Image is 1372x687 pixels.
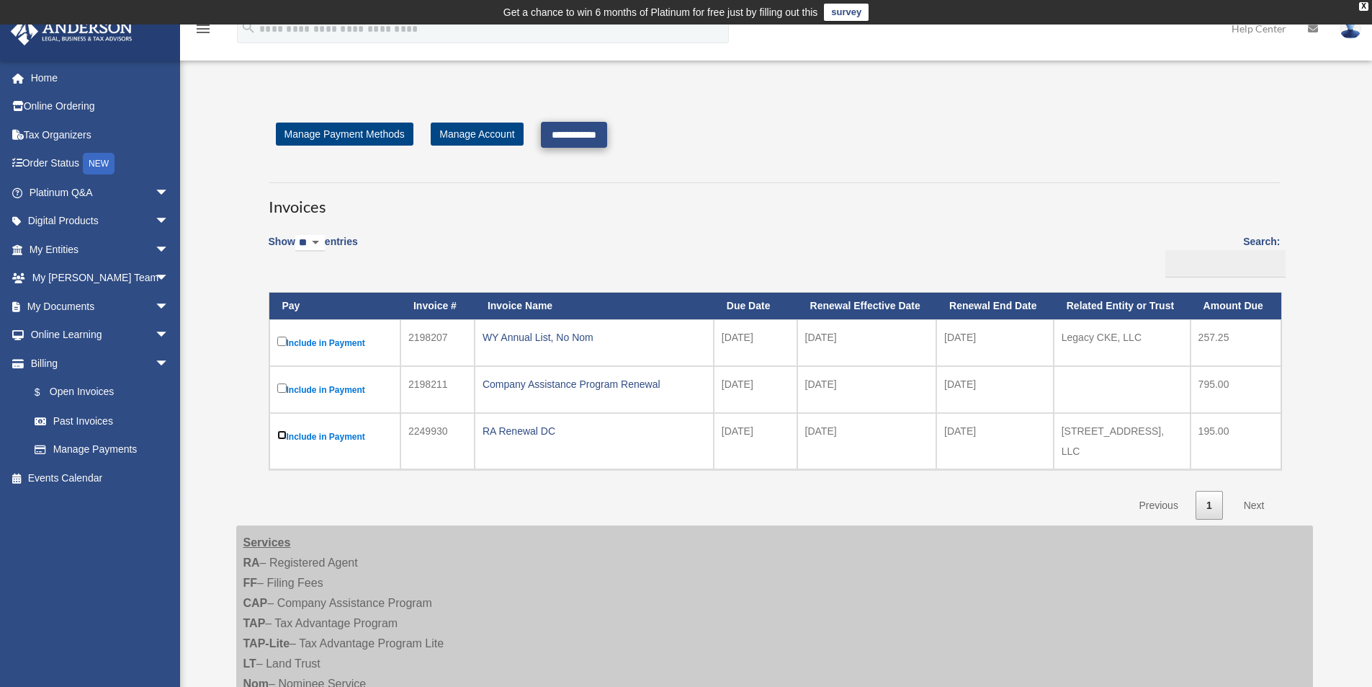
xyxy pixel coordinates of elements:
a: Next [1233,491,1275,520]
a: My Entitiesarrow_drop_down [10,235,191,264]
th: Due Date: activate to sort column ascending [714,293,797,319]
td: 195.00 [1191,413,1281,469]
a: Online Ordering [10,92,191,121]
a: Billingarrow_drop_down [10,349,184,378]
a: $Open Invoices [20,378,176,407]
a: My [PERSON_NAME] Teamarrow_drop_down [10,264,191,293]
a: My Documentsarrow_drop_down [10,292,191,321]
td: [DATE] [797,413,937,469]
strong: LT [243,657,256,670]
label: Include in Payment [277,381,393,399]
th: Renewal Effective Date: activate to sort column ascending [797,293,937,319]
span: arrow_drop_down [155,292,184,322]
div: RA Renewal DC [483,421,706,441]
a: Manage Payment Methods [276,123,413,146]
input: Search: [1165,250,1286,278]
a: 1 [1196,491,1223,520]
div: close [1359,2,1368,11]
a: Previous [1128,491,1188,520]
td: 2198207 [400,319,475,366]
td: 2249930 [400,413,475,469]
a: menu [194,25,212,37]
td: 2198211 [400,366,475,413]
a: Events Calendar [10,464,191,492]
strong: TAP-Lite [243,637,290,650]
td: Legacy CKE, LLC [1054,319,1191,366]
input: Include in Payment [277,430,287,440]
strong: TAP [243,617,266,629]
td: [DATE] [714,413,797,469]
th: Amount Due: activate to sort column ascending [1191,293,1281,319]
td: 795.00 [1191,366,1281,413]
input: Include in Payment [277,337,287,346]
strong: RA [243,557,260,569]
a: survey [824,4,869,21]
div: Get a chance to win 6 months of Platinum for free just by filling out this [503,4,818,21]
a: Online Learningarrow_drop_down [10,321,191,350]
h3: Invoices [269,182,1281,218]
div: WY Annual List, No Nom [483,327,706,347]
td: [DATE] [714,319,797,366]
span: arrow_drop_down [155,207,184,236]
th: Invoice #: activate to sort column ascending [400,293,475,319]
i: search [241,19,256,35]
div: NEW [83,153,115,174]
th: Related Entity or Trust: activate to sort column ascending [1054,293,1191,319]
span: $ [42,384,50,402]
strong: CAP [243,597,268,609]
td: [DATE] [936,366,1054,413]
span: arrow_drop_down [155,349,184,378]
img: Anderson Advisors Platinum Portal [6,17,137,45]
td: 257.25 [1191,319,1281,366]
th: Pay: activate to sort column descending [269,293,400,319]
img: User Pic [1340,18,1361,39]
label: Search: [1160,233,1281,278]
td: [STREET_ADDRESS], LLC [1054,413,1191,469]
i: menu [194,20,212,37]
td: [DATE] [714,366,797,413]
select: Showentries [295,235,325,252]
td: [DATE] [936,413,1054,469]
label: Include in Payment [277,427,393,446]
span: arrow_drop_down [155,321,184,350]
a: Manage Account [431,123,523,146]
th: Renewal End Date: activate to sort column ascending [936,293,1054,319]
span: arrow_drop_down [155,235,184,265]
a: Platinum Q&Aarrow_drop_down [10,178,191,207]
strong: FF [243,577,258,589]
span: arrow_drop_down [155,264,184,293]
div: Company Assistance Program Renewal [483,374,706,394]
a: Home [10,63,191,92]
td: [DATE] [936,319,1054,366]
label: Show entries [269,233,358,266]
a: Tax Organizers [10,120,191,149]
th: Invoice Name: activate to sort column ascending [475,293,714,319]
a: Order StatusNEW [10,149,191,179]
td: [DATE] [797,319,937,366]
a: Digital Productsarrow_drop_down [10,207,191,236]
a: Past Invoices [20,407,184,435]
input: Include in Payment [277,384,287,393]
strong: Services [243,536,291,549]
a: Manage Payments [20,435,184,464]
span: arrow_drop_down [155,178,184,208]
label: Include in Payment [277,334,393,352]
td: [DATE] [797,366,937,413]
